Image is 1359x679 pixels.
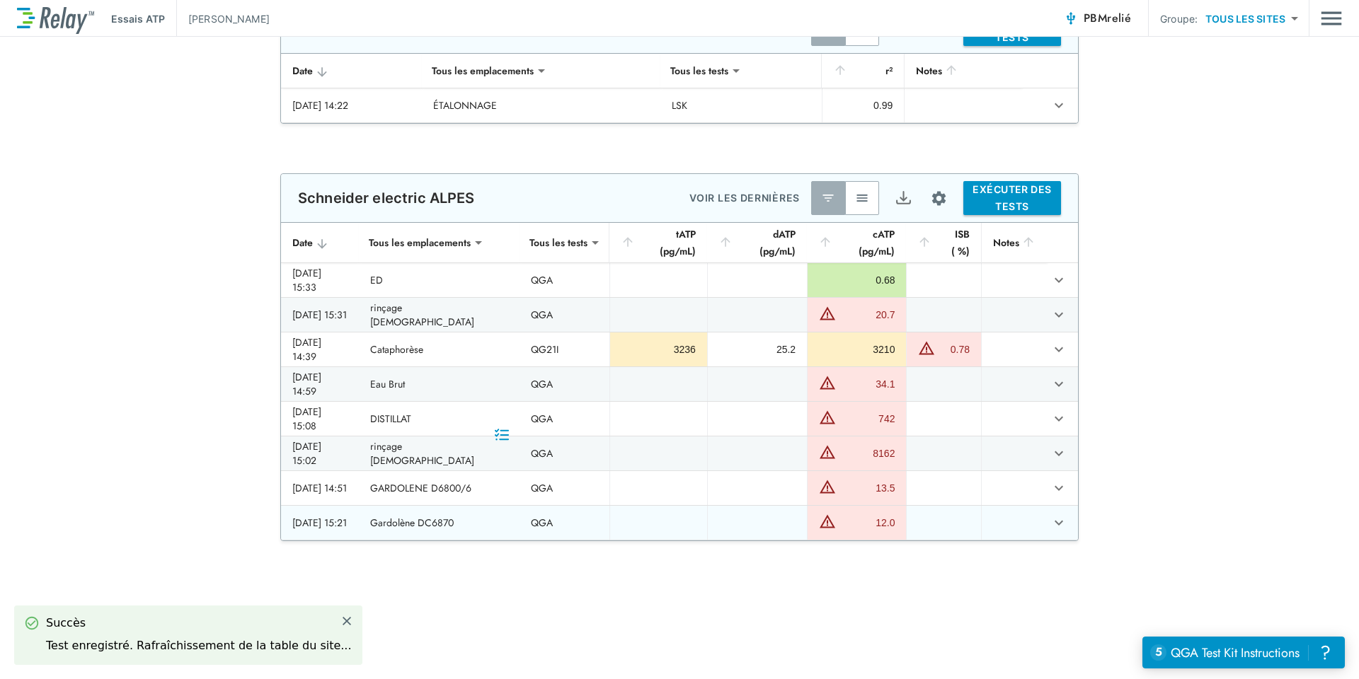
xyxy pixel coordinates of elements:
span: PBM [1084,8,1131,28]
div: [DATE] 15:31 [292,308,348,322]
div: 3236 [621,342,695,356]
img: Avertissement [918,339,935,356]
button: Développer la ligne [1047,441,1071,465]
p: Essais ATP [111,11,165,26]
p: Schneider electric ALPES [298,190,475,207]
img: Succès [25,616,39,630]
div: [DATE] 14:22 [292,98,411,112]
td: rinçage [DEMOGRAPHIC_DATA] [359,298,520,332]
button: Développer la ligne [1047,407,1071,431]
div: 8162 [839,446,895,460]
button: EXÉCUTER DES TESTS [963,12,1061,46]
td: QGA [520,436,609,470]
img: Avertissement [819,478,836,495]
div: 12.0 [839,516,895,530]
div: [DATE] 14:39 [292,335,348,364]
button: PBMrelié [1058,4,1137,33]
button: Développer la ligne [1047,511,1071,535]
div: Succès [46,615,352,632]
div: 0.68 [819,273,895,287]
button: Développer la ligne [1047,337,1071,361]
div: [DATE] 15:33 [292,266,348,294]
td: rinçage [DEMOGRAPHIC_DATA] [359,436,520,470]
div: Test enregistré. Rafraîchissement de la table du site... [46,637,352,654]
div: Tous les emplacements [422,57,544,85]
td: DISTILLAT [359,402,520,436]
p: [PERSON_NAME] [188,11,270,26]
div: 25.2 [719,342,796,356]
img: Dernier [821,191,835,205]
iframe: Resource center [1142,637,1345,668]
button: Développer la ligne [1047,372,1071,396]
font: Date [292,64,313,78]
div: [DATE] 15:08 [292,405,348,433]
font: ISB ( %) [934,226,970,260]
div: 0.78 [939,342,970,356]
td: QGA [520,263,609,297]
td: QGA [520,298,609,332]
td: QGA [520,506,609,540]
button: Développer la ligne [1047,476,1071,500]
table: Tableau autocollant [281,223,1078,540]
img: Avertissement [819,374,836,391]
img: Icône des paramètres [930,190,948,207]
img: Avertissement [819,409,836,426]
td: QGA [520,367,609,401]
td: ED [359,263,520,297]
div: Tous les tests [660,57,738,85]
img: Icône de tiroir [1321,5,1342,32]
div: Tous les emplacements [359,228,481,257]
p: Groupe: [1160,11,1198,26]
img: Avertissement [819,305,836,322]
button: Menu principal [1321,5,1342,32]
table: Tableau autocollant [281,54,1078,123]
div: 13.5 [839,481,895,495]
div: 3210 [819,342,895,356]
td: Cataphorèse [359,332,520,366]
td: Gardolène DC6870 [359,506,520,540]
div: 34.1 [839,377,895,391]
font: dATP (pg/mL) [735,226,796,260]
font: r² [885,62,893,79]
td: QGA [520,471,609,505]
span: relié [1107,10,1131,26]
img: Avertissement [819,443,836,460]
div: [DATE] 15:02 [292,439,348,468]
div: [DATE] 15:21 [292,516,348,530]
td: LSK [660,88,822,122]
font: Date [292,236,313,250]
td: QG21I [520,332,609,366]
button: Développer la ligne [1047,93,1071,117]
button: EXÉCUTER DES TESTS [963,181,1061,215]
button: Configuration du site [920,180,958,217]
td: ÉTALONNAGE [422,88,660,122]
font: tATP (pg/mL) [637,226,695,260]
img: Icône d’exportation [895,190,912,207]
button: Développer la ligne [1047,268,1071,292]
button: Exportation [886,181,920,215]
img: Avertissement [819,513,836,530]
div: [DATE] 14:59 [292,370,348,398]
div: 0.99 [834,98,893,112]
font: cATP (pg/mL) [835,226,895,260]
img: Connected Icon [1064,11,1078,25]
img: LuminUltra Relay [17,4,94,34]
td: GARDOLENE D6800/6 [359,471,520,505]
div: [DATE] 14:51 [292,481,348,495]
td: QGA [520,402,609,436]
button: Développer la ligne [1047,303,1071,327]
p: VOIR LES DERNIÈRES [689,190,800,207]
font: Notes [916,62,942,79]
img: Fermer l’icône [340,615,353,627]
div: Tous les tests [520,228,597,257]
div: 742 [839,412,895,426]
font: Notes [993,234,1019,251]
img: Voir tout [855,191,869,205]
div: 20.7 [839,308,895,322]
td: Eau Brut [359,367,520,401]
